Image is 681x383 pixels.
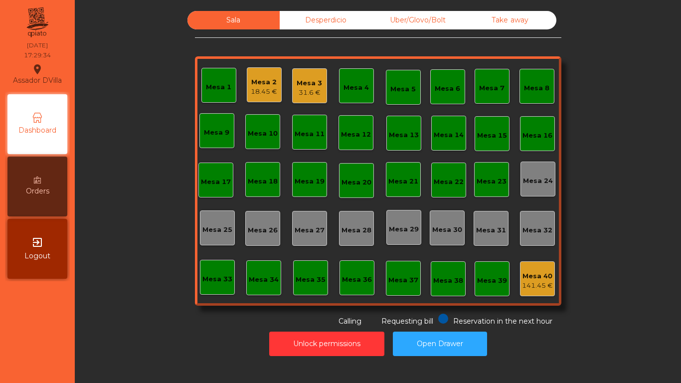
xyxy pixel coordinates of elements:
span: Logout [24,251,50,261]
div: Mesa 34 [249,275,279,285]
div: Mesa 22 [434,177,464,187]
div: 18.45 € [251,87,277,97]
div: Mesa 13 [389,130,419,140]
div: Mesa 17 [201,177,231,187]
img: qpiato [25,5,49,40]
div: Mesa 32 [522,225,552,235]
div: Mesa 2 [251,77,277,87]
div: Mesa 16 [522,131,552,141]
div: Mesa 33 [202,274,232,284]
div: Mesa 25 [202,225,232,235]
div: Mesa 15 [477,131,507,141]
div: 17:29:34 [24,51,51,60]
div: Mesa 26 [248,225,278,235]
span: Requesting bill [381,317,433,326]
div: Mesa 29 [389,224,419,234]
div: Mesa 8 [524,83,549,93]
div: Mesa 35 [296,275,326,285]
div: Desperdicio [280,11,372,29]
div: Mesa 24 [523,176,553,186]
div: Mesa 4 [343,83,369,93]
div: Mesa 31 [476,225,506,235]
div: Assador DVilla [13,62,62,87]
button: Open Drawer [393,332,487,356]
div: Mesa 3 [297,78,322,88]
div: [DATE] [27,41,48,50]
div: Mesa 19 [295,177,325,187]
div: Mesa 1 [206,82,231,92]
i: location_on [31,63,43,75]
div: Mesa 38 [433,276,463,286]
button: Unlock permissions [269,332,384,356]
div: Mesa 30 [432,225,462,235]
div: Mesa 23 [477,177,507,187]
div: Mesa 28 [341,225,371,235]
div: Mesa 5 [390,84,416,94]
div: Mesa 37 [388,275,418,285]
div: Mesa 14 [434,130,464,140]
div: Sala [187,11,280,29]
div: Mesa 39 [477,276,507,286]
div: Mesa 11 [295,129,325,139]
div: 141.45 € [522,281,553,291]
div: Mesa 20 [341,178,371,188]
div: Uber/Glovo/Bolt [372,11,464,29]
div: Take away [464,11,556,29]
span: Dashboard [18,125,56,136]
div: Mesa 10 [248,129,278,139]
span: Calling [339,317,361,326]
span: Orders [26,186,49,196]
div: Mesa 6 [435,84,460,94]
div: Mesa 36 [342,275,372,285]
div: Mesa 40 [522,271,553,281]
div: Mesa 9 [204,128,229,138]
div: Mesa 18 [248,177,278,187]
div: 31.6 € [297,88,322,98]
div: Mesa 21 [388,177,418,187]
div: Mesa 12 [341,130,371,140]
i: exit_to_app [31,236,43,248]
div: Mesa 27 [295,225,325,235]
div: Mesa 7 [479,83,505,93]
span: Reservation in the next hour [453,317,552,326]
